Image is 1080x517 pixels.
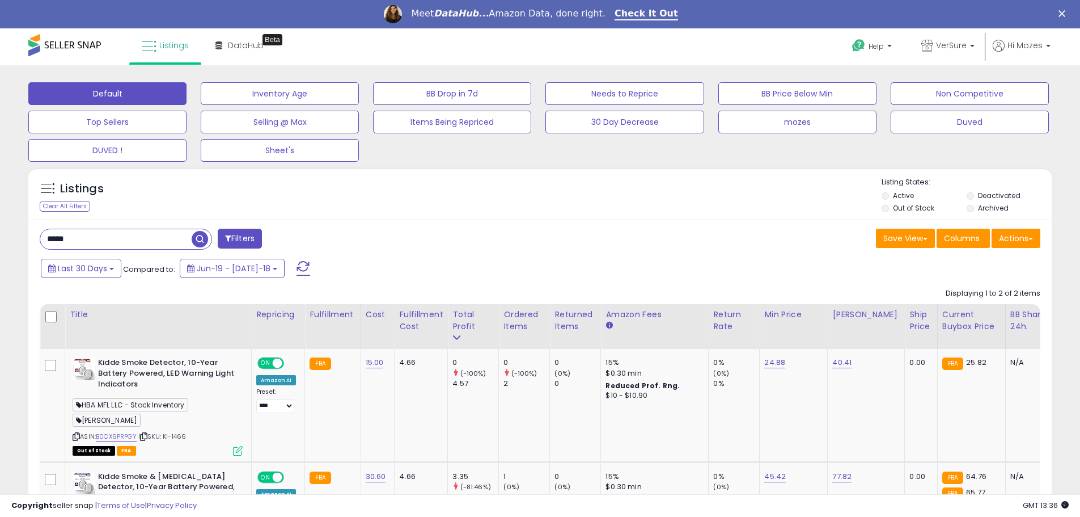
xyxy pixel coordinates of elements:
small: (-100%) [511,369,537,378]
span: VerSure [936,40,967,51]
button: BB Price Below Min [718,82,876,105]
small: FBA [310,472,331,484]
div: Returned Items [554,309,596,333]
span: ON [259,359,273,368]
div: Min Price [764,309,823,321]
div: [PERSON_NAME] [832,309,900,321]
button: BB Drop in 7d [373,82,531,105]
div: Ship Price [909,309,932,333]
button: DUVED ! [28,139,187,162]
div: 15% [605,472,700,482]
span: OFF [282,472,300,482]
button: Columns [937,229,990,248]
button: Top Sellers [28,111,187,133]
div: Cost [366,309,390,321]
div: 0 [554,492,600,502]
div: Fulfillment Cost [399,309,443,333]
div: Repricing [256,309,300,321]
div: Fulfillment [310,309,355,321]
small: (0%) [554,369,570,378]
span: FBA [117,446,136,456]
button: Non Competitive [891,82,1049,105]
small: (0%) [713,482,729,491]
span: Compared to: [123,264,175,275]
div: 0% [713,472,759,482]
div: Tooltip anchor [262,34,282,45]
button: Actions [992,229,1040,248]
button: Inventory Age [201,82,359,105]
span: Help [869,41,884,51]
span: OFF [282,359,300,368]
div: 0 [554,472,600,482]
div: $0.30 min [605,368,700,379]
div: 4.66 [399,472,439,482]
div: 0% [713,358,759,368]
i: DataHub... [434,8,489,19]
div: 18.07 [452,492,498,502]
button: Selling @ Max [201,111,359,133]
small: FBA [942,472,963,484]
span: ON [259,472,273,482]
a: 30.60 [366,471,386,482]
div: Displaying 1 to 2 of 2 items [946,288,1040,299]
span: Columns [944,233,980,244]
div: N/A [1010,358,1048,368]
div: 15% [605,358,700,368]
div: 0 [452,358,498,368]
small: (-81.46%) [460,482,491,491]
small: FBA [942,358,963,370]
button: Duved [891,111,1049,133]
button: Items Being Repriced [373,111,531,133]
span: Last 30 Days [58,263,107,274]
a: Hi Mozes [993,40,1051,65]
img: 41uzWfd87+L._SL40_.jpg [73,358,95,380]
div: Current Buybox Price [942,309,1001,333]
div: 4.57 [452,379,498,389]
span: Listings [159,40,189,51]
div: Meet Amazon Data, done right. [411,8,605,19]
div: Amazon AI [256,375,296,385]
div: Clear All Filters [40,201,90,212]
div: 0% [713,492,759,502]
a: Terms of Use [97,500,145,511]
small: Amazon Fees. [605,321,612,331]
strong: Copyright [11,500,53,511]
div: 0 [503,358,549,368]
button: 30 Day Decrease [545,111,704,133]
span: HBA MFL LLC - Stock Inventory [73,398,188,411]
label: Active [893,191,914,200]
button: Last 30 Days [41,259,121,278]
div: N/A [1010,472,1048,482]
small: (0%) [713,369,729,378]
button: Jun-19 - [DATE]-18 [180,259,285,278]
a: 40.41 [832,357,852,368]
button: Sheet's [201,139,359,162]
span: [PERSON_NAME] [73,414,141,427]
button: mozes [718,111,876,133]
span: All listings that are currently out of stock and unavailable for purchase on Amazon [73,446,115,456]
a: B0CX6PRPGY [96,432,137,442]
span: 25.82 [966,357,986,368]
label: Deactivated [978,191,1020,200]
img: 41b+l-QZ5KL._SL40_.jpg [73,472,95,494]
div: Title [70,309,247,321]
i: Get Help [852,39,866,53]
small: FBA [942,487,963,500]
img: Profile image for Georgie [384,5,402,23]
div: 4.66 [399,358,439,368]
div: 0.00 [909,358,928,368]
p: Listing States: [882,177,1052,188]
span: Hi Mozes [1007,40,1043,51]
span: 64.76 [966,471,986,482]
div: Ordered Items [503,309,545,333]
a: 45.42 [764,471,786,482]
div: 0.00 [909,472,928,482]
div: 1 [503,472,549,482]
div: 0 [554,358,600,368]
h5: Listings [60,181,104,197]
small: (0%) [503,482,519,491]
span: Jun-19 - [DATE]-18 [197,263,270,274]
div: ASIN: [73,358,243,454]
button: Save View [876,229,935,248]
div: $10 - $10.90 [605,391,700,401]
